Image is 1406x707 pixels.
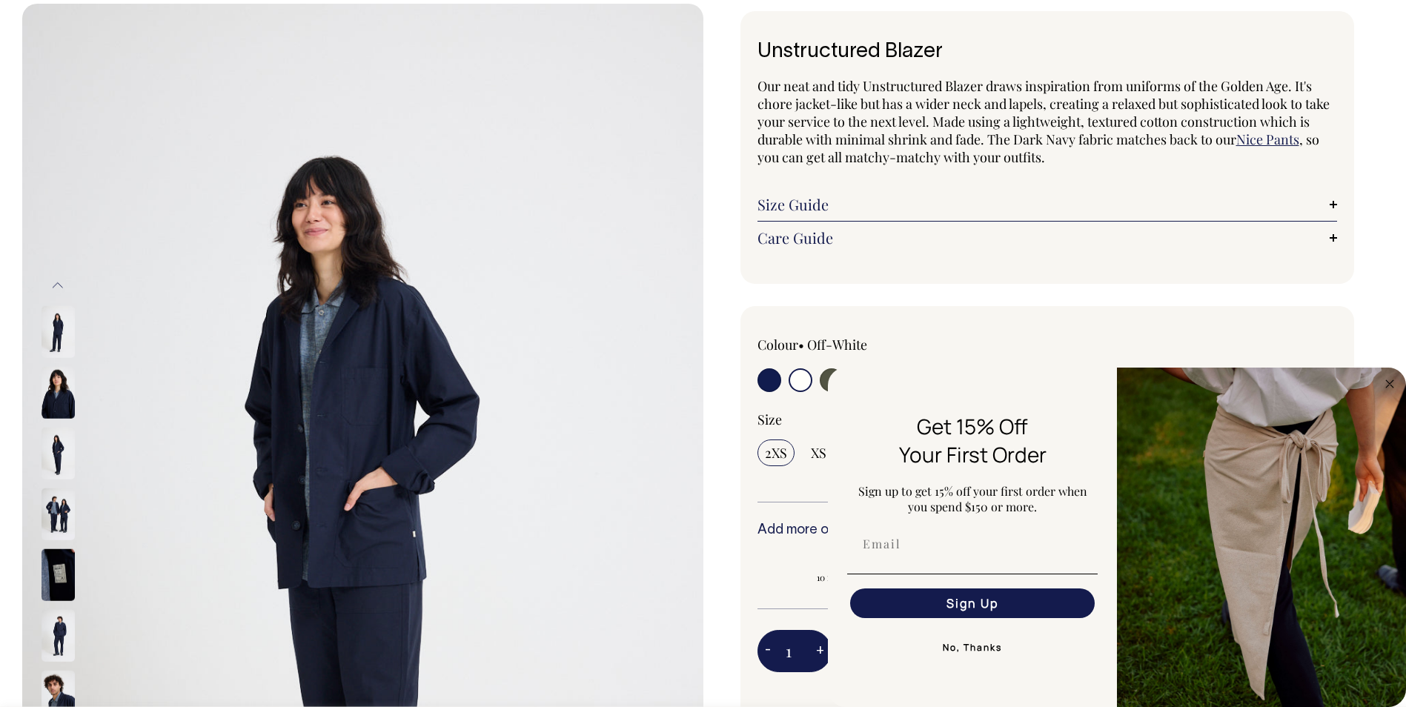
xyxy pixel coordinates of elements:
button: Sign Up [850,588,1095,618]
span: Sign up to get 15% off your first order when you spend $150 or more. [858,483,1087,514]
a: Nice Pants [1236,130,1299,148]
a: Care Guide [757,229,1338,247]
input: 2XS [757,439,795,466]
span: , so you can get all matchy-matchy with your outfits. [757,130,1319,166]
img: dark-navy [42,306,75,358]
button: - [757,637,778,666]
h6: Add more of this item or any other pieces from the collection to save [757,523,1338,538]
img: 5e34ad8f-4f05-4173-92a8-ea475ee49ac9.jpeg [1117,368,1406,707]
button: Close dialog [1381,375,1399,393]
img: dark-navy [42,367,75,419]
button: + [809,637,832,666]
span: Our neat and tidy Unstructured Blazer draws inspiration from uniforms of the Golden Age. It's cho... [757,77,1330,148]
span: 2XS [765,444,787,462]
button: No, Thanks [847,633,1098,663]
input: XS [803,439,834,466]
span: • [798,336,804,353]
label: Off-White [807,336,867,353]
span: XS [811,444,826,462]
img: dark-navy [42,428,75,479]
input: Email [850,529,1095,559]
img: underline [847,574,1098,574]
a: Size Guide [757,196,1338,213]
h1: Unstructured Blazer [757,41,1338,64]
img: dark-navy [42,549,75,601]
span: Your First Order [899,440,1047,468]
button: Previous [47,268,69,302]
span: Get 15% Off [917,412,1028,440]
span: 10 more to apply [765,571,936,583]
span: 5% OFF [765,554,936,571]
div: Colour [757,336,989,353]
div: FLYOUT Form [828,368,1406,707]
img: dark-navy [42,488,75,540]
input: 5% OFF 10 more to apply [757,549,944,588]
img: dark-navy [42,610,75,662]
div: Size [757,411,1338,428]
